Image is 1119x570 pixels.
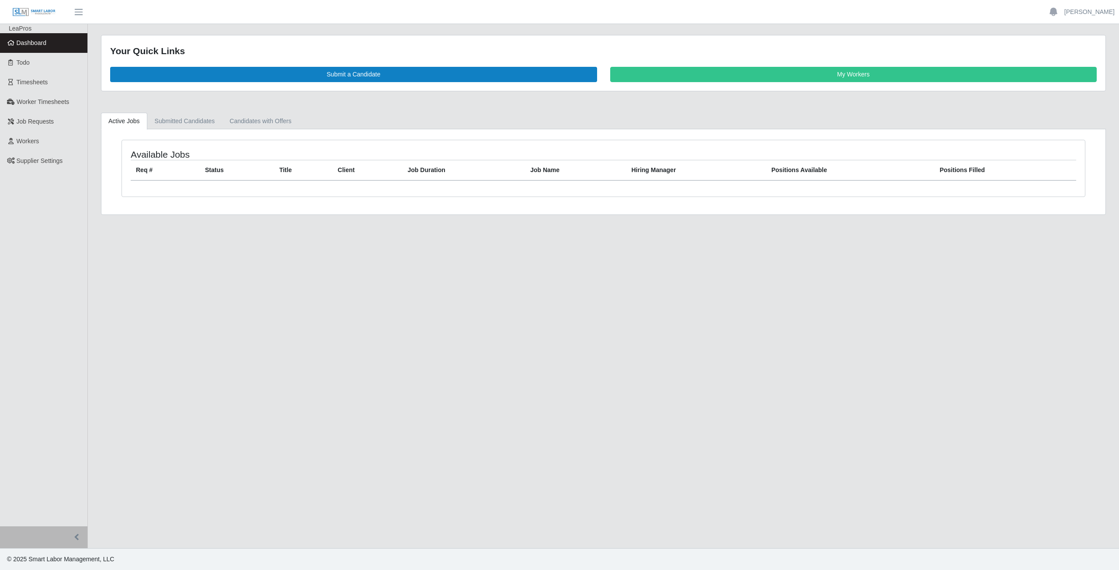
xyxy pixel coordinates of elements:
th: Status [200,160,274,180]
th: Title [274,160,333,180]
th: Positions Filled [935,160,1076,180]
img: SLM Logo [12,7,56,17]
h4: Available Jobs [131,149,517,160]
th: Client [333,160,403,180]
a: [PERSON_NAME] [1064,7,1115,17]
th: Req # [131,160,200,180]
span: Timesheets [17,79,48,86]
th: Job Name [525,160,626,180]
span: Workers [17,138,39,145]
a: Submitted Candidates [147,113,222,130]
span: Job Requests [17,118,54,125]
th: Hiring Manager [626,160,766,180]
th: Job Duration [403,160,525,180]
span: Worker Timesheets [17,98,69,105]
span: Todo [17,59,30,66]
span: Supplier Settings [17,157,63,164]
a: Candidates with Offers [222,113,299,130]
a: Submit a Candidate [110,67,597,82]
div: Your Quick Links [110,44,1097,58]
span: LeaPros [9,25,31,32]
th: Positions Available [766,160,935,180]
span: © 2025 Smart Labor Management, LLC [7,556,114,563]
a: My Workers [610,67,1097,82]
span: Dashboard [17,39,47,46]
a: Active Jobs [101,113,147,130]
